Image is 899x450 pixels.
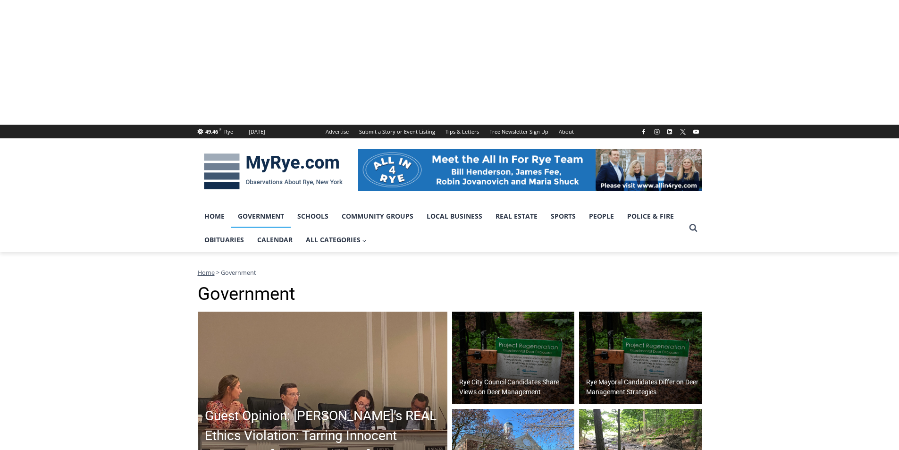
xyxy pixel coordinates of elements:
[198,204,231,228] a: Home
[452,312,575,404] a: Rye City Council Candidates Share Views on Deer Management
[221,268,256,277] span: Government
[216,268,219,277] span: >
[219,127,221,132] span: F
[198,228,251,252] a: Obituaries
[638,126,649,137] a: Facebook
[651,126,663,137] a: Instagram
[420,204,489,228] a: Local Business
[664,126,675,137] a: Linkedin
[198,283,702,305] h1: Government
[579,312,702,404] img: (PHOTO: The Rye Nature Center maintains two fenced deer exclosure areas to keep deer out and allo...
[198,268,215,277] a: Home
[299,228,374,252] a: All Categories
[205,128,218,135] span: 49.46
[677,126,689,137] a: X
[358,149,702,191] img: All in for Rye
[198,268,702,277] nav: Breadcrumbs
[198,147,349,196] img: MyRye.com
[489,204,544,228] a: Real Estate
[306,235,367,245] span: All Categories
[335,204,420,228] a: Community Groups
[224,127,233,136] div: Rye
[554,125,579,138] a: About
[484,125,554,138] a: Free Newsletter Sign Up
[440,125,484,138] a: Tips & Letters
[452,312,575,404] img: (PHOTO: The Rye Nature Center maintains two fenced deer exclosure areas to keep deer out and allo...
[586,377,699,397] h2: Rye Mayoral Candidates Differ on Deer Management Strategies
[320,125,354,138] a: Advertise
[582,204,621,228] a: People
[249,127,265,136] div: [DATE]
[544,204,582,228] a: Sports
[291,204,335,228] a: Schools
[621,204,681,228] a: Police & Fire
[579,312,702,404] a: Rye Mayoral Candidates Differ on Deer Management Strategies
[354,125,440,138] a: Submit a Story or Event Listing
[459,377,572,397] h2: Rye City Council Candidates Share Views on Deer Management
[198,204,685,252] nav: Primary Navigation
[685,220,702,237] button: View Search Form
[251,228,299,252] a: Calendar
[320,125,579,138] nav: Secondary Navigation
[231,204,291,228] a: Government
[690,126,702,137] a: YouTube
